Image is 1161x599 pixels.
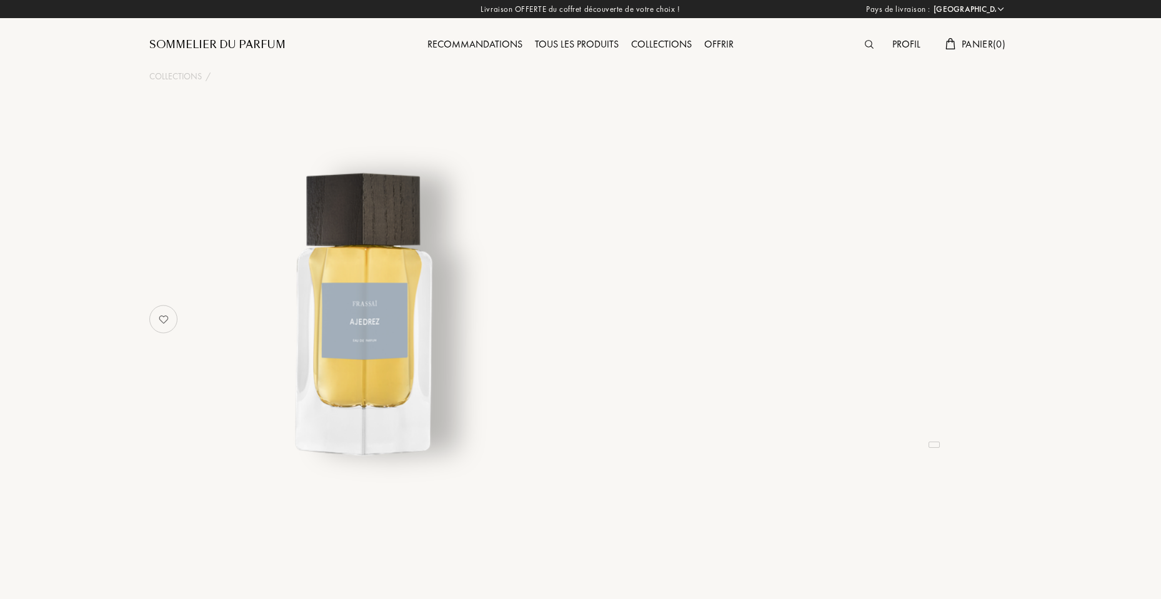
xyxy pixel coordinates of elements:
[625,37,698,53] div: Collections
[206,70,211,83] div: /
[421,37,529,53] div: Recommandations
[151,307,176,332] img: no_like_p.png
[698,37,740,53] div: Offrir
[211,159,520,468] img: undefined undefined
[625,37,698,51] a: Collections
[529,37,625,51] a: Tous les produits
[945,38,955,49] img: cart.svg
[886,37,927,53] div: Profil
[865,40,874,49] img: search_icn.svg
[962,37,1005,51] span: Panier ( 0 )
[149,37,286,52] a: Sommelier du Parfum
[866,3,930,16] span: Pays de livraison :
[149,70,202,83] a: Collections
[421,37,529,51] a: Recommandations
[698,37,740,51] a: Offrir
[529,37,625,53] div: Tous les produits
[886,37,927,51] a: Profil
